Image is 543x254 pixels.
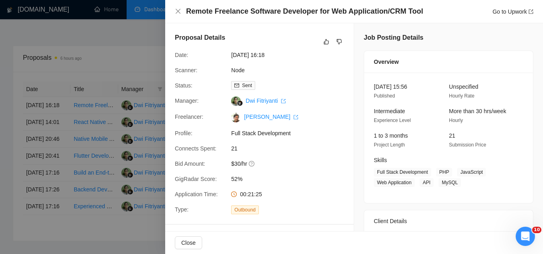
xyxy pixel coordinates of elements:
span: JavaScript [457,168,486,177]
span: Connects Spent: [175,145,217,152]
span: Hourly Rate [449,93,474,99]
span: PHP [436,168,453,177]
span: 00:21:25 [240,191,262,197]
a: [PERSON_NAME] export [244,114,298,120]
span: 1 to 3 months [374,132,408,139]
h4: Remote Freelance Software Developer for Web Application/CRM Tool [186,6,423,16]
span: GigRadar Score: [175,176,217,182]
span: Unspecified [449,83,478,90]
span: MySQL [438,178,461,187]
span: Skills [374,157,387,163]
span: Close [181,238,196,247]
h5: Job Posting Details [364,33,423,43]
button: Close [175,236,202,249]
span: export [529,9,533,14]
span: $30/hr [231,159,352,168]
button: dislike [334,37,344,47]
span: Experience Level [374,118,411,123]
iframe: Intercom live chat [516,227,535,246]
span: 21 [449,132,455,139]
span: Web Application [374,178,415,187]
span: [DATE] 15:56 [374,83,407,90]
span: mail [234,83,239,88]
a: Dwi Fitriyanti export [246,98,286,104]
span: [DATE] 16:18 [231,51,352,59]
span: Application Time: [175,191,218,197]
span: Type: [175,206,189,213]
span: Profile: [175,130,193,136]
span: Status: [175,82,193,89]
span: API [420,178,434,187]
span: Published [374,93,395,99]
span: 52% [231,175,352,183]
span: clock-circle [231,191,237,197]
span: export [293,115,298,120]
span: Freelancer: [175,114,203,120]
span: dislike [336,39,342,45]
button: Close [175,8,181,15]
img: gigradar-bm.png [237,100,243,106]
span: Hourly [449,118,463,123]
span: Full Stack Development [231,129,352,138]
span: Intermediate [374,108,405,114]
button: like [322,37,331,47]
img: c1fQ-BChHAUR7_ftgGx_KPnZ-LY7cl0cqs7W_-4X-F1h8TM8ibu8UH23_ydpmdG7wl [231,113,241,122]
span: 10 [532,227,541,233]
span: Bid Amount: [175,161,205,167]
span: like [324,39,329,45]
div: Client Details [374,210,523,232]
span: Full Stack Development [374,168,431,177]
span: question-circle [249,161,255,167]
span: Sent [242,83,252,88]
a: Go to Upworkexport [492,8,533,15]
span: More than 30 hrs/week [449,108,506,114]
span: Project Length [374,142,405,148]
span: Overview [374,57,399,66]
h5: Proposal Details [175,33,225,43]
span: Date: [175,52,188,58]
span: 21 [231,144,352,153]
span: Manager: [175,98,199,104]
span: export [281,99,286,104]
span: Scanner: [175,67,197,73]
span: close [175,8,181,14]
a: Node [231,67,244,73]
span: Submission Price [449,142,486,148]
span: Outbound [231,205,259,214]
